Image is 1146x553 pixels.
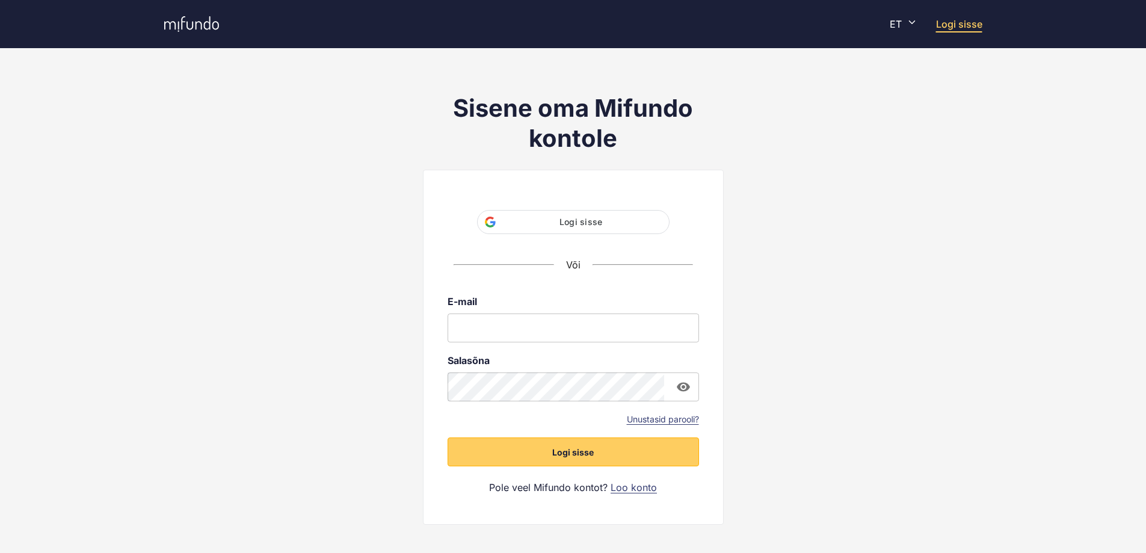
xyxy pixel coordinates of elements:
[423,93,724,153] h1: Sisene oma Mifundo kontole
[611,481,657,494] a: Loo konto
[448,295,699,307] label: E-mail
[890,19,916,30] div: ET
[936,18,982,30] a: Logi sisse
[501,217,662,227] span: Logi sisse
[566,259,581,271] span: Või
[552,446,594,459] span: Logi sisse
[477,210,670,234] div: Logi sisse
[627,413,699,425] a: Unustasid parooli?
[448,437,699,466] button: Logi sisse
[489,481,608,494] span: Pole veel Mifundo kontot?
[448,354,699,366] label: Salasõna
